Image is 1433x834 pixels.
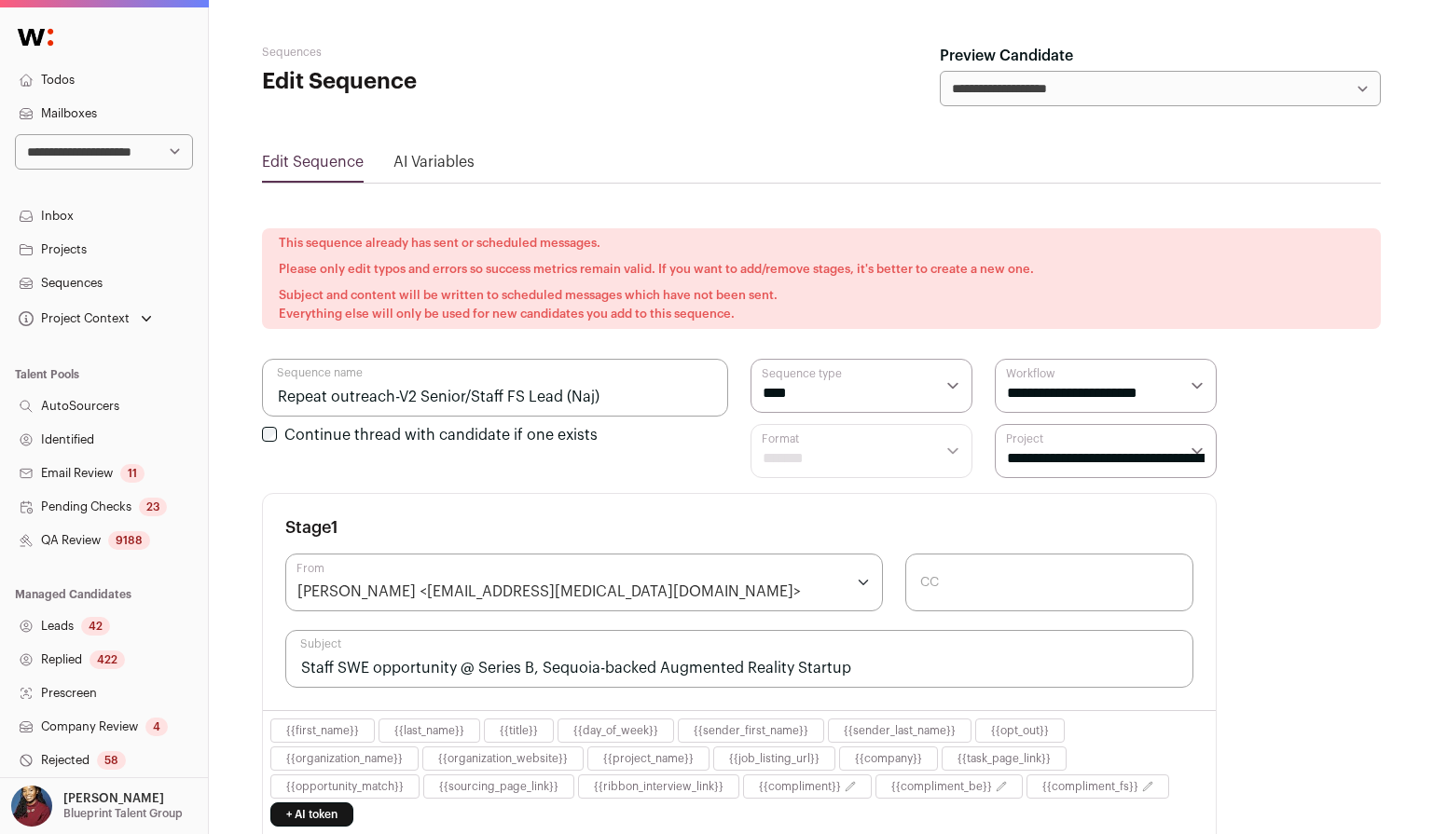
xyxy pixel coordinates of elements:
button: {{opportunity_match}} [286,779,404,794]
h1: Edit Sequence [262,67,635,97]
button: {{sourcing_page_link}} [439,779,558,794]
button: {{last_name}} [394,723,464,738]
input: CC [905,554,1193,611]
button: {{organization_website}} [438,751,568,766]
button: {{day_of_week}} [573,723,658,738]
div: 58 [97,751,126,770]
button: Open dropdown [15,306,156,332]
button: {{ribbon_interview_link}} [594,779,723,794]
button: {{compliment}} [759,779,841,794]
button: {{compliment_be}} [891,779,992,794]
div: 9188 [108,531,150,550]
button: {{sender_last_name}} [844,723,956,738]
p: [PERSON_NAME] [63,791,164,806]
p: Please only edit typos and errors so success metrics remain valid. If you want to add/remove stag... [279,260,1364,279]
img: 10010497-medium_jpg [11,786,52,827]
h3: Stage [285,516,338,539]
button: {{organization_name}} [286,751,403,766]
div: 23 [139,498,167,516]
a: Edit Sequence [262,155,364,170]
button: {{first_name}} [286,723,359,738]
button: {{company}} [855,751,922,766]
span: 1 [331,519,338,536]
div: 422 [90,650,125,669]
button: {{project_name}} [603,751,694,766]
button: {{compliment_fs}} [1042,779,1138,794]
input: Sequence name [262,359,728,417]
div: Project Context [15,311,130,326]
button: Open dropdown [7,786,186,827]
a: Sequences [262,47,322,58]
p: Subject and content will be written to scheduled messages which have not been sent. Everything el... [279,286,1364,323]
div: 4 [145,718,168,736]
label: Preview Candidate [940,45,1073,67]
button: {{title}} [500,723,538,738]
button: {{job_listing_url}} [729,751,820,766]
img: Wellfound [7,19,63,56]
input: Subject [285,630,1193,688]
div: [PERSON_NAME] <[EMAIL_ADDRESS][MEDICAL_DATA][DOMAIN_NAME]> [297,581,801,603]
div: 11 [120,464,145,483]
label: Continue thread with candidate if one exists [284,428,598,443]
a: + AI token [270,802,353,827]
button: {{sender_first_name}} [694,723,808,738]
p: This sequence already has sent or scheduled messages. [279,234,1364,253]
div: 42 [81,617,110,636]
a: AI Variables [393,155,475,170]
button: {{task_page_link}} [958,751,1051,766]
p: Blueprint Talent Group [63,806,183,821]
button: {{opt_out}} [991,723,1049,738]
